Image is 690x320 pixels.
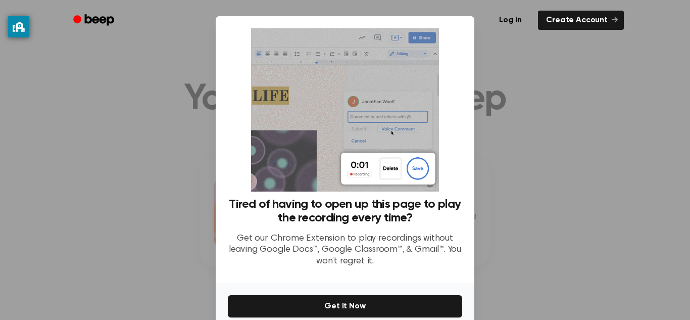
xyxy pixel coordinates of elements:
[228,295,462,317] button: Get It Now
[66,11,123,30] a: Beep
[228,198,462,225] h3: Tired of having to open up this page to play the recording every time?
[8,16,29,37] button: privacy banner
[228,233,462,267] p: Get our Chrome Extension to play recordings without leaving Google Docs™, Google Classroom™, & Gm...
[538,11,624,30] a: Create Account
[489,9,532,32] a: Log in
[251,28,438,192] img: Beep extension in action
